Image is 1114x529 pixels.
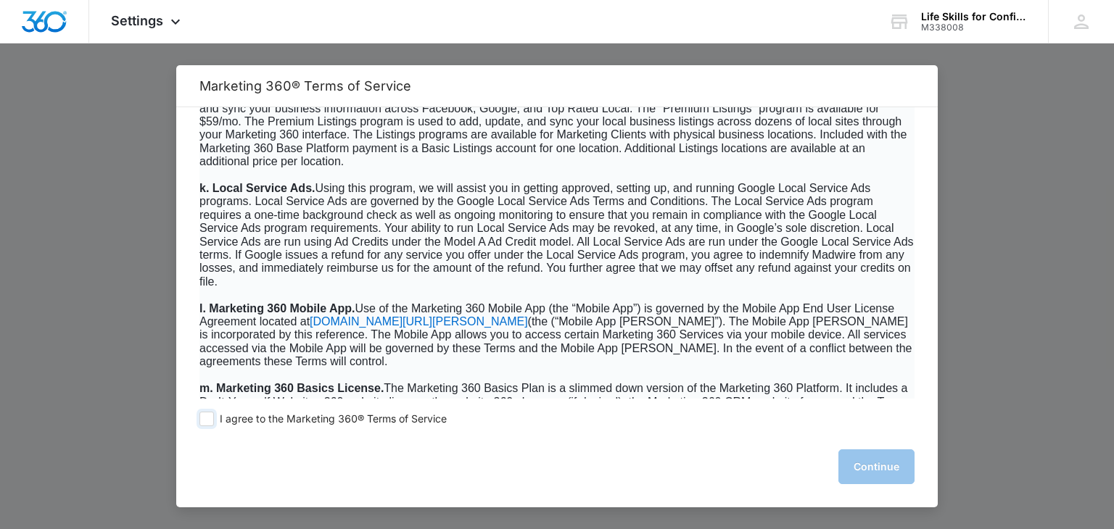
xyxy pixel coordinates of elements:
span: l. Marketing 360 Mobile App. [199,302,355,315]
span: m. Marketing 360 Basics License. [199,382,384,394]
span: (the (“Mobile App [PERSON_NAME]”). The Mobile App [PERSON_NAME] is incorporated by this reference... [199,315,912,367]
div: account name [921,11,1027,22]
a: [DOMAIN_NAME][URL][PERSON_NAME] [310,316,528,328]
div: account id [921,22,1027,33]
button: Continue [838,449,915,484]
span: Settings [111,13,163,28]
span: k. Local Service Ads. [199,182,315,194]
span: Use of the Marketing 360 Mobile App (the “Mobile App”) is governed by the Mobile App End User Lic... [199,302,894,328]
span: The Marketing 360 Platform includes the “Basic Listings” program. With Basic Listings we will add... [199,88,907,167]
span: The Marketing 360 Basics Plan is a slimmed down version of the Marketing 360 Platform. It include... [199,382,907,448]
h2: Marketing 360® Terms of Service [199,78,915,93]
span: I agree to the Marketing 360® Terms of Service [220,412,447,426]
span: Using this program, we will assist you in getting approved, setting up, and running Google Local ... [199,182,914,288]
